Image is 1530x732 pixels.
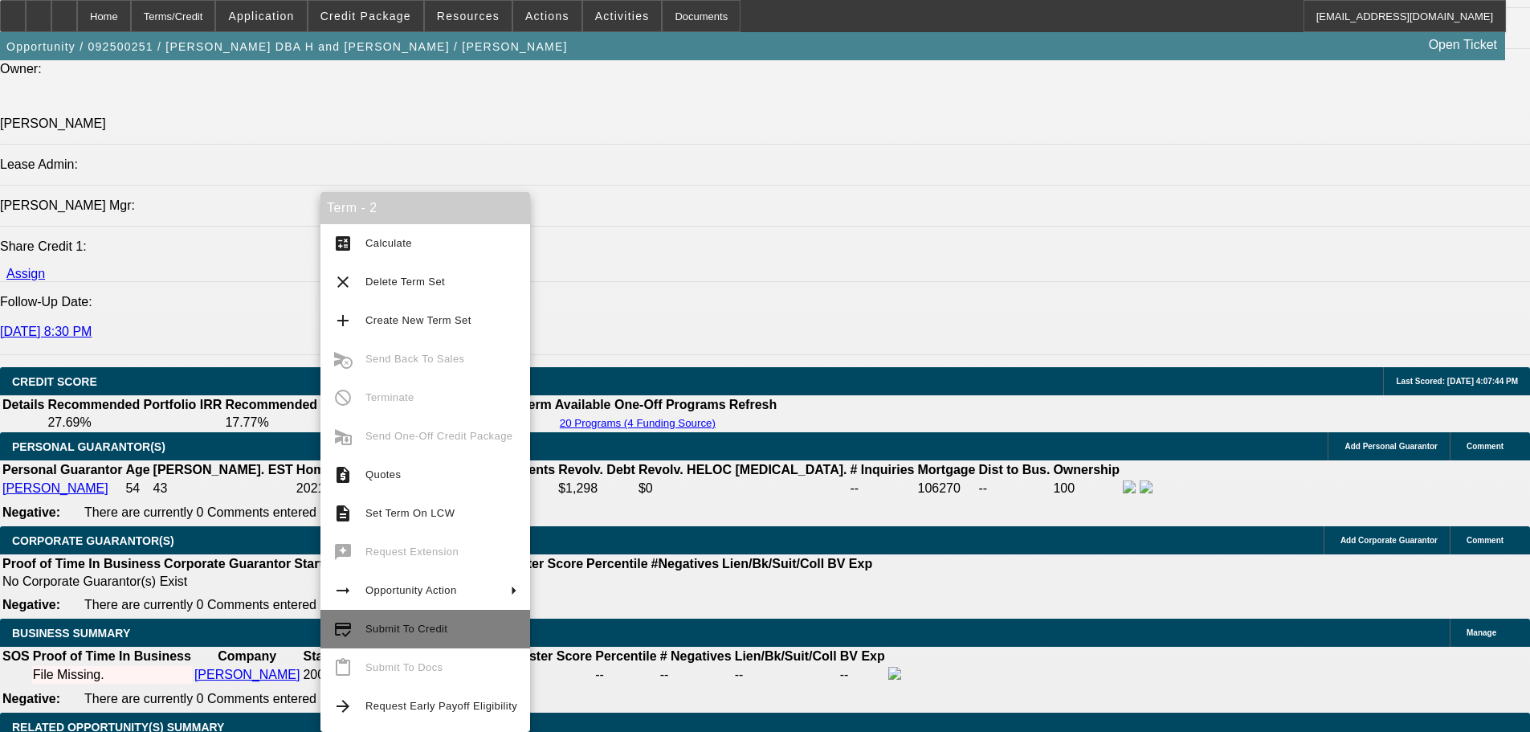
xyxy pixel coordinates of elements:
span: Resources [437,10,500,22]
td: -- [849,480,915,497]
th: Details [2,397,45,413]
a: [PERSON_NAME] [2,481,108,495]
td: -- [839,666,886,684]
span: Delete Term Set [365,276,445,288]
td: 100 [1052,480,1120,497]
span: Calculate [365,237,412,249]
td: $0 [638,480,848,497]
span: Add Personal Guarantor [1344,442,1438,451]
span: Set Term On LCW [365,507,455,519]
b: Lien/Bk/Suit/Coll [735,649,837,663]
img: linkedin-icon.png [1140,481,1153,493]
th: Proof of Time In Business [2,556,161,572]
mat-icon: clear [333,272,353,292]
td: 17.77% [224,415,394,431]
span: Comment [1467,442,1503,451]
b: # Negatives [660,649,732,663]
span: There are currently 0 Comments entered on this opportunity [84,505,425,519]
th: Available One-Off Programs [554,397,727,413]
span: Add Corporate Guarantor [1340,536,1438,545]
td: $1,298 [557,480,636,497]
mat-icon: arrow_forward [333,697,353,716]
b: Home Owner Since [296,463,414,476]
b: Percentile [595,649,656,663]
span: Activities [595,10,650,22]
span: Comment [1467,536,1503,545]
b: Mortgage [918,463,976,476]
span: Application [228,10,294,22]
div: Term - 2 [320,192,530,224]
td: 2007 [302,666,333,684]
td: 27.69% [47,415,222,431]
b: # Inquiries [850,463,914,476]
b: Revolv. HELOC [MEDICAL_DATA]. [639,463,847,476]
span: CORPORATE GUARANTOR(S) [12,534,174,547]
mat-icon: add [333,311,353,330]
b: Company [218,649,276,663]
span: Manage [1467,628,1496,637]
img: facebook-icon.png [1123,481,1136,493]
span: Actions [525,10,569,22]
th: Refresh [728,397,778,413]
b: Negative: [2,505,60,519]
button: Resources [425,1,512,31]
b: Age [125,463,149,476]
th: Proof of Time In Business [32,648,192,665]
mat-icon: arrow_right_alt [333,581,353,600]
b: #Negatives [651,557,720,570]
th: Recommended One Off IRR [224,397,394,413]
b: [PERSON_NAME]. EST [153,463,293,476]
span: Opportunity / 092500251 / [PERSON_NAME] DBA H and [PERSON_NAME] / [PERSON_NAME] [6,40,568,53]
td: No Corporate Guarantor(s) Exist [2,574,879,590]
span: CREDIT SCORE [12,375,97,388]
td: 43 [153,480,294,497]
a: Open Ticket [1422,31,1503,59]
button: Actions [513,1,581,31]
b: Percentile [586,557,647,570]
mat-icon: request_quote [333,465,353,485]
th: SOS [2,648,31,665]
span: There are currently 0 Comments entered on this opportunity [84,598,425,611]
a: [PERSON_NAME] [194,668,300,681]
span: BUSINESS SUMMARY [12,627,130,640]
button: 20 Programs (4 Funding Source) [555,416,720,430]
b: Lien/Bk/Suit/Coll [722,557,824,570]
td: 106270 [917,480,977,497]
span: Create New Term Set [365,314,471,326]
span: Submit To Credit [365,623,447,635]
a: Assign [6,267,45,280]
button: Application [216,1,306,31]
span: Request Early Payoff Eligibility [365,700,517,712]
b: Ownership [1053,463,1120,476]
td: -- [978,480,1051,497]
b: BV Exp [840,649,885,663]
b: Negative: [2,692,60,705]
b: Corporate Guarantor [164,557,291,570]
span: PERSONAL GUARANTOR(S) [12,440,165,453]
th: Recommended Portfolio IRR [47,397,222,413]
b: Personal Guarantor [2,463,122,476]
mat-icon: calculate [333,234,353,253]
b: Revolv. Debt [558,463,635,476]
div: File Missing. [33,668,191,682]
td: 54 [124,480,150,497]
b: Start [294,557,323,570]
span: Quotes [365,468,401,481]
span: There are currently 0 Comments entered on this opportunity [84,692,425,705]
button: Activities [583,1,662,31]
mat-icon: description [333,504,353,523]
b: BV Exp [827,557,872,570]
span: 2021 [296,481,325,495]
div: -- [595,668,656,682]
span: Last Scored: [DATE] 4:07:44 PM [1396,377,1518,386]
img: facebook-icon.png [888,667,901,680]
button: Credit Package [308,1,423,31]
b: Negative: [2,598,60,611]
div: -- [660,668,732,682]
b: Dist to Bus. [979,463,1051,476]
span: Opportunity Action [365,584,457,596]
b: Start [303,649,332,663]
td: -- [734,666,838,684]
span: Credit Package [320,10,411,22]
mat-icon: credit_score [333,620,353,639]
